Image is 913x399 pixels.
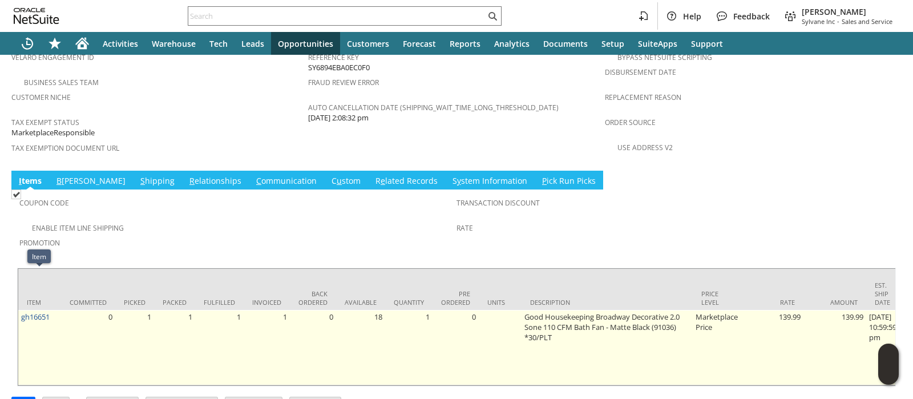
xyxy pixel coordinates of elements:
a: Opportunities [271,32,340,55]
td: Marketplace Price [693,310,741,385]
div: Pre Ordered [441,289,470,307]
div: Quantity [394,298,424,307]
svg: Recent Records [21,37,34,50]
img: Checked [11,190,21,199]
span: Leads [241,38,264,49]
a: Items [16,175,45,188]
td: 139.99 [803,310,866,385]
a: Velaro Engagement ID [11,53,94,62]
div: Shortcuts [41,32,68,55]
div: Est. Ship Date [875,281,891,307]
div: Amount [812,298,858,307]
a: Order Source [605,118,656,127]
a: Transaction Discount [457,198,540,208]
div: Invoiced [252,298,281,307]
span: y [457,175,461,186]
a: Bypass NetSuite Scripting [617,53,712,62]
a: Warehouse [145,32,203,55]
a: SuiteApps [631,32,684,55]
div: Rate [749,298,795,307]
span: MarketplaceResponsible [11,127,95,138]
a: gh16651 [21,312,50,322]
span: Customers [347,38,389,49]
a: Leads [235,32,271,55]
div: Packed [163,298,187,307]
td: 0 [290,310,336,385]
svg: logo [14,8,59,24]
td: [DATE] 10:59:59 pm [866,310,899,385]
span: Feedback [733,11,770,22]
span: Documents [543,38,588,49]
span: Activities [103,38,138,49]
a: Activities [96,32,145,55]
svg: Shortcuts [48,37,62,50]
span: B [56,175,62,186]
a: Promotion [19,238,60,248]
a: Shipping [138,175,177,188]
a: Tax Exemption Document URL [11,143,119,153]
span: [DATE] 2:08:32 pm [308,112,369,123]
a: Business Sales Team [24,78,99,87]
a: Recent Records [14,32,41,55]
a: Home [68,32,96,55]
div: Back Ordered [298,289,328,307]
td: 1 [244,310,290,385]
div: Price Level [701,289,732,307]
td: 1 [115,310,154,385]
a: Enable Item Line Shipping [32,223,124,233]
div: Units [487,298,513,307]
div: Description [530,298,684,307]
a: Reference Key [308,53,359,62]
a: Unrolled view on [881,173,895,187]
span: P [542,175,547,186]
a: Pick Run Picks [539,175,599,188]
a: Relationships [187,175,244,188]
td: 1 [385,310,433,385]
span: Sales and Service [842,17,892,26]
a: Related Records [373,175,441,188]
div: Committed [70,298,107,307]
span: Analytics [494,38,530,49]
input: Search [188,9,486,23]
iframe: Click here to launch Oracle Guided Learning Help Panel [878,344,899,385]
span: Help [683,11,701,22]
span: Support [691,38,723,49]
span: e [381,175,385,186]
span: Setup [601,38,624,49]
a: Customers [340,32,396,55]
span: SuiteApps [638,38,677,49]
td: 1 [154,310,195,385]
td: 18 [336,310,385,385]
span: SY6894EBA0EC0F0 [308,62,370,73]
a: Tech [203,32,235,55]
span: Opportunities [278,38,333,49]
span: Warehouse [152,38,196,49]
a: Coupon Code [19,198,69,208]
span: u [337,175,342,186]
span: I [19,175,22,186]
td: 139.99 [741,310,803,385]
a: Forecast [396,32,443,55]
div: Item [27,298,52,307]
span: [PERSON_NAME] [802,6,892,17]
a: Disbursement Date [605,67,676,77]
a: Setup [595,32,631,55]
a: Tax Exempt Status [11,118,79,127]
div: Picked [124,298,146,307]
td: 0 [433,310,479,385]
span: Tech [209,38,228,49]
a: B[PERSON_NAME] [54,175,128,188]
td: Good Housekeeping Broadway Decorative 2.0 Sone 110 CFM Bath Fan - Matte Black (91036) *30/PLT [522,310,693,385]
a: Use Address V2 [617,143,673,152]
a: Support [684,32,730,55]
a: Custom [329,175,363,188]
div: Item [32,252,46,261]
span: Reports [450,38,480,49]
a: Analytics [487,32,536,55]
span: R [189,175,195,186]
div: Fulfilled [204,298,235,307]
td: 1 [195,310,244,385]
span: Oracle Guided Learning Widget. To move around, please hold and drag [878,365,899,385]
a: Auto Cancellation Date (shipping_wait_time_long_threshold_date) [308,103,559,112]
span: - [837,17,839,26]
